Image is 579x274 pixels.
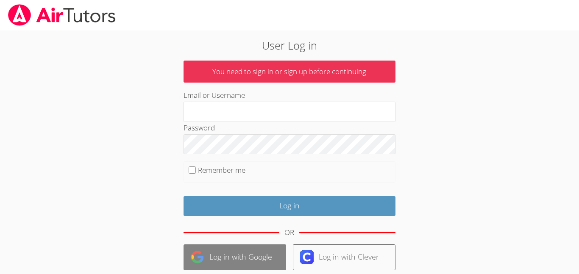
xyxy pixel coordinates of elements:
[293,244,395,270] a: Log in with Clever
[300,250,314,264] img: clever-logo-6eab21bc6e7a338710f1a6ff85c0baf02591cd810cc4098c63d3a4b26e2feb20.svg
[184,244,286,270] a: Log in with Google
[284,227,294,239] div: OR
[133,37,446,53] h2: User Log in
[7,4,117,26] img: airtutors_banner-c4298cdbf04f3fff15de1276eac7730deb9818008684d7c2e4769d2f7ddbe033.png
[184,196,395,216] input: Log in
[184,61,395,83] p: You need to sign in or sign up before continuing
[191,250,204,264] img: google-logo-50288ca7cdecda66e5e0955fdab243c47b7ad437acaf1139b6f446037453330a.svg
[198,165,245,175] label: Remember me
[184,90,245,100] label: Email or Username
[184,123,215,133] label: Password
